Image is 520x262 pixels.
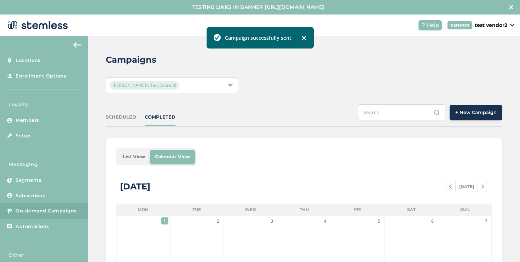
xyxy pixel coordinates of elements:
li: Calendar View [150,150,195,164]
span: Segments [16,177,41,184]
div: SCHEDULED [106,114,136,121]
li: Fri [331,204,385,216]
div: VENDOR [447,21,472,29]
span: Members [16,117,39,124]
div: [DATE] [120,180,150,193]
p: test vendor2 [475,22,507,29]
span: Help [427,22,439,29]
span: [DATE] [455,181,478,192]
span: On-demand Campaigns [16,207,77,215]
span: 6 [429,218,436,225]
img: icon-toast-success-78f41570.svg [214,34,221,41]
span: 4 [322,218,329,225]
img: icon-close-white-1ed751a3.svg [509,5,513,9]
button: + New Campaign [450,105,502,120]
img: icon-chevron-left-b8c47ebb.svg [449,184,452,189]
iframe: Chat Widget [485,228,520,262]
li: Wed [224,204,277,216]
img: icon_down-arrow-small-66adaf34.svg [510,24,514,27]
span: + New Campaign [455,109,497,116]
label: TESTING LINKS IN BANNER [URL][DOMAIN_NAME] [7,4,509,11]
span: Locations [16,57,41,64]
li: List View [118,150,150,164]
img: icon-arrow-back-accent-c549486e.svg [73,42,82,48]
img: icon-toast-close-54bf22bf.svg [301,35,307,41]
li: Sun [438,204,492,216]
div: COMPLETED [145,114,175,121]
span: Automations [16,223,49,230]
li: Thu [277,204,331,216]
label: Campaign successfully sent [225,34,291,41]
input: Search [358,104,445,120]
img: icon-help-white-03924b79.svg [421,23,426,27]
span: 7 [483,218,490,225]
img: icon-close-accent-8a337256.svg [173,84,176,87]
h2: Campaigns [106,53,156,66]
img: icon-chevron-right-bae969c5.svg [481,184,484,189]
span: 5 [375,218,382,225]
li: Mon [116,204,170,216]
span: Enrollment Options [16,73,66,80]
span: 2 [215,218,222,225]
span: Subscribers [16,192,46,199]
span: Setup [16,132,31,139]
span: 3 [268,218,275,225]
img: logo-dark-0685b13c.svg [6,18,68,32]
span: 1 [161,217,168,224]
li: Sat [385,204,438,216]
li: Tue [170,204,224,216]
span: [PERSON_NAME]'s Test Store [110,81,179,90]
